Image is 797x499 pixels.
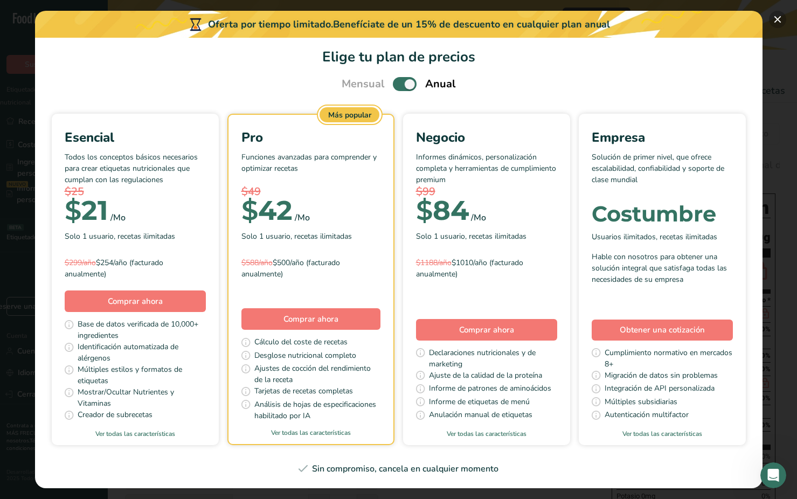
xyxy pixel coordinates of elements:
span: Mensajes [63,363,98,371]
div: Negocio [416,128,557,147]
span: Cumplimiento normativo en mercados 8+ [605,347,733,370]
div: /Mo [295,211,310,224]
button: Ayuda [108,336,162,379]
span: Mostrar/Ocultar Nutrientes y Vitaminas [78,386,206,409]
span: Integración de API personalizada [605,383,715,396]
p: Informes dinámicos, personalización completa y herramientas de cumplimiento premium [416,151,557,184]
div: Benefíciate de un 15% de descuento en cualquier plan anual [333,17,610,32]
span: Mensual [342,76,384,92]
span: Anual [425,76,455,92]
img: Imagen de perfil de Rachelle [136,17,157,39]
font: 84 [433,194,469,227]
button: Mensajes [54,336,108,379]
span: Análisis de hojas de especificaciones habilitado por IA [254,399,380,421]
div: Cerrar [185,17,205,37]
a: Ver todas las características [579,429,746,439]
button: Comprar ahora [65,290,206,312]
span: Hogar [14,363,40,371]
span: $588/año [241,258,273,268]
div: $99 [416,184,557,200]
span: Solo 1 usuario, recetas ilimitadas [241,231,352,242]
button: Comprar ahora [416,319,557,341]
div: $500/año (facturado anualmente) [241,257,380,280]
div: Cómo funcionan las actualizaciones de suscripción en [DOMAIN_NAME] [16,262,200,293]
p: [PERSON_NAME] 👋 [22,77,194,95]
span: Múltiples subsidiarias [605,396,677,410]
span: Migración de datos sin problemas [605,370,718,383]
div: Envíanos un mensaje [22,154,180,165]
div: Cómo funcionan las actualizaciones de suscripción en [DOMAIN_NAME] [22,266,181,289]
span: Ayuda [123,363,146,371]
span: Buscar ayuda [22,190,79,202]
span: $299/año [65,258,96,268]
span: $ [241,194,258,227]
a: Obtener una cotización [592,320,733,341]
img: [Seminario web gratuito] ¿Qué tiene de malo esta etiqueta? [11,304,204,379]
button: Buscar ayuda [16,185,200,206]
span: Tarjetas de recetas completas [254,385,353,399]
img: Imagen de perfil de Reem [115,17,137,39]
p: Funciones avanzadas para comprender y optimizar recetas [241,151,380,184]
div: [Seminario web gratuito] ¿Qué tiene de malo esta etiqueta? [11,303,205,440]
div: Cómo imprimir sus etiquetas y elegir la impresora adecuada [16,211,200,242]
font: Sin compromiso, cancela en cualquier momento [312,462,498,475]
span: Creador de subrecetas [78,409,153,422]
font: 42 [258,194,293,227]
button: Noticia [162,336,216,379]
a: Ver todas las características [52,429,219,439]
span: Comprar ahora [108,296,163,307]
span: Comprar ahora [459,324,514,335]
img: Imagen de perfil de Rana [156,17,178,39]
img: logotipo [22,24,94,34]
div: /Mo [110,211,126,224]
span: Obtener una cotización [620,324,705,336]
iframe: Intercom live chat [760,462,786,488]
div: Cómo imprimir sus etiquetas y elegir la impresora adecuada [22,215,181,238]
span: Comprar ahora [283,314,338,324]
span: Ajustes de cocción del rendimiento de la receta [254,363,380,385]
div: Costumbre [592,203,733,225]
button: Comprar ahora [241,308,380,330]
h1: Elige tu plan de precios [48,46,750,67]
span: Desglose nutricional completo [254,350,356,363]
p: ¿Cómo podemos ayudar? [22,95,194,131]
div: Hable con nosotros para obtener una solución integral que satisfaga todas las necesidades de su e... [592,251,733,285]
span: Ajuste de la calidad de la proteína [429,370,542,383]
span: Múltiples estilos y formatos de etiquetas [78,364,206,386]
span: Noticia [176,363,202,371]
a: Ver todas las características [228,428,393,438]
span: Usuarios ilimitados, recetas ilimitadas [592,231,717,242]
div: Pro [241,128,380,147]
span: $1188/año [416,258,452,268]
div: $25 [65,184,206,200]
span: $ [65,194,81,227]
span: $ [416,194,433,227]
div: Contratar un servicio experto [16,242,200,262]
span: Informe de etiquetas de menú [429,396,530,410]
p: Todos los conceptos básicos necesarios para crear etiquetas nutricionales que cumplan con las reg... [65,151,206,184]
font: Oferta por tiempo limitado. [208,17,333,32]
p: Solución de primer nivel, que ofrece escalabilidad, confiabilidad y soporte de clase mundial [592,151,733,184]
span: Cálculo del coste de recetas [254,336,348,350]
font: 21 [81,194,108,227]
div: $49 [241,184,380,200]
div: /Mo [471,211,486,224]
div: Envíanos un mensaje [11,145,205,175]
span: Declaraciones nutricionales y de marketing [429,347,557,370]
div: $254/año (facturado anualmente) [65,257,206,280]
a: Ver todas las características [403,429,570,439]
div: Esencial [65,128,206,147]
span: Base de datos verificada de 10,000+ ingredientes [78,318,206,341]
span: Informe de patrones de aminoácidos [429,383,551,396]
div: $1010/año (facturado anualmente) [416,257,557,280]
span: Solo 1 usuario, recetas ilimitadas [416,231,526,242]
div: Contratar un servicio experto [22,246,181,258]
span: Autenticación multifactor [605,409,689,422]
div: Más popular [320,107,380,122]
div: Empresa [592,128,733,147]
span: Solo 1 usuario, recetas ilimitadas [65,231,175,242]
span: Identificación automatizada de alérgenos [78,341,206,364]
span: Anulación manual de etiquetas [429,409,532,422]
